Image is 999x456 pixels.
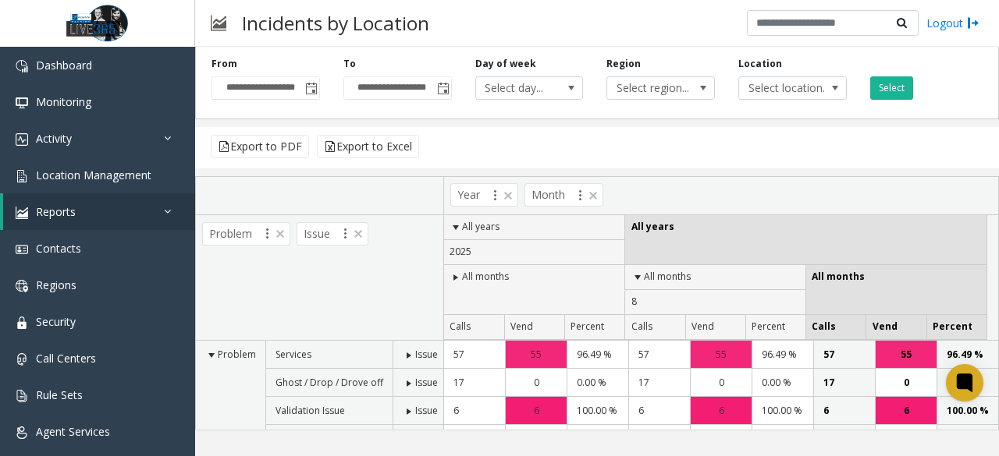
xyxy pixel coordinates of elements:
span: Calls [812,320,836,333]
label: Location [738,57,782,71]
img: 'icon' [16,133,28,146]
img: 'icon' [16,353,28,366]
span: All months [462,270,509,283]
img: 'icon' [16,390,28,402]
img: 'icon' [16,316,28,329]
span: Select region... [607,77,692,99]
span: Ghost / Drop / Drove off [276,376,383,389]
span: Issue [415,348,438,361]
span: Rule Sets [36,387,83,402]
td: 0.00 % [937,369,998,397]
span: Services [276,348,311,361]
span: Percent [752,320,785,333]
td: 6 [444,397,506,425]
span: Month [524,183,603,207]
span: Issue [415,376,438,389]
span: Calls [631,320,652,333]
span: Validation Issue [276,404,345,417]
span: All years [462,220,499,233]
button: Export to Excel [317,135,419,158]
td: 1 [628,425,690,453]
img: logout [967,15,979,31]
img: 'icon' [16,97,28,109]
button: Export to PDF [211,135,309,158]
td: 0.00 % [752,425,813,453]
span: 0 [534,375,539,390]
span: Vend [691,320,714,333]
span: Vend [510,320,533,333]
span: 55 [901,347,912,362]
span: 6 [534,403,539,418]
td: 96.49 % [567,341,628,369]
span: 0 [719,375,724,390]
td: 0.00 % [752,369,813,397]
span: 2025 [450,245,471,258]
td: 100.00 % [937,397,998,425]
span: Security [36,314,76,329]
span: Activity [36,131,72,146]
label: To [343,57,356,71]
span: Problem [202,222,290,246]
td: 0.00 % [937,425,998,453]
span: Percent [571,320,604,333]
td: 17 [444,369,506,397]
img: 'icon' [16,60,28,72]
span: Dashboard [36,58,92,72]
span: 55 [531,347,542,362]
span: Contacts [36,241,81,256]
td: 57 [813,341,875,369]
span: 0 [904,375,909,390]
span: Location Management [36,168,151,182]
span: 6 [904,403,909,418]
span: Toggle popup [302,77,319,99]
span: Monitoring [36,94,91,109]
img: 'icon' [16,426,28,439]
span: Year [450,183,518,207]
td: 96.49 % [937,341,998,369]
td: 17 [628,369,690,397]
label: Region [606,57,641,71]
td: 17 [813,369,875,397]
label: Day of week [475,57,536,71]
td: 0.00 % [567,369,628,397]
td: 57 [628,341,690,369]
span: All months [644,270,691,283]
span: All months [812,270,865,283]
span: Vend [873,320,898,333]
td: 6 [813,397,875,425]
span: 55 [716,347,727,362]
h3: Incidents by Location [234,4,437,42]
span: Agent Services [36,424,110,439]
img: pageIcon [211,4,226,42]
img: 'icon' [16,280,28,292]
td: 1 [444,425,506,453]
a: Reports [3,193,195,230]
td: 0.00 % [567,425,628,453]
td: 100.00 % [567,397,628,425]
span: Calls [450,320,471,333]
img: 'icon' [16,170,28,182]
span: 8 [631,295,637,308]
img: 'icon' [16,243,28,256]
span: Toggle popup [434,77,451,99]
span: Select location... [739,77,824,99]
img: 'icon' [16,207,28,219]
td: 100.00 % [752,397,813,425]
td: 96.49 % [752,341,813,369]
button: Select [870,76,913,100]
span: Issue [297,222,368,246]
span: All years [631,220,674,233]
span: Reports [36,204,76,219]
span: Select day... [476,77,561,99]
td: 6 [628,397,690,425]
span: Problem [218,348,256,361]
span: Regions [36,277,76,292]
span: Call Centers [36,351,96,366]
td: 57 [444,341,506,369]
span: Issue [415,404,438,417]
a: Logout [926,15,979,31]
td: 1 [813,425,875,453]
span: Percent [933,320,972,333]
span: 6 [719,403,724,418]
label: From [212,57,237,71]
